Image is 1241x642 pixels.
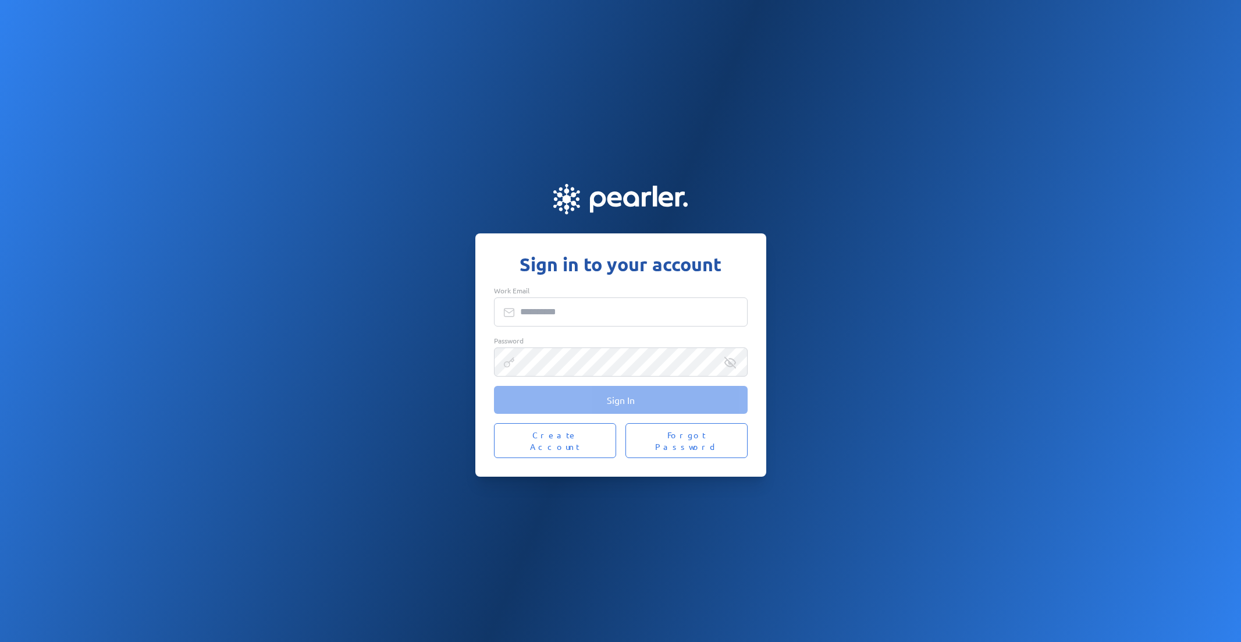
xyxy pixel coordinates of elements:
[724,357,736,368] div: Reveal Password
[494,252,748,276] h1: Sign in to your account
[508,429,602,452] span: Create Account
[494,386,748,414] button: Sign In
[639,429,734,452] span: Forgot Password
[494,423,616,458] button: Create Account
[494,286,529,295] span: Work Email
[607,394,635,406] span: Sign In
[625,423,748,458] button: Forgot Password
[494,336,524,345] span: Password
